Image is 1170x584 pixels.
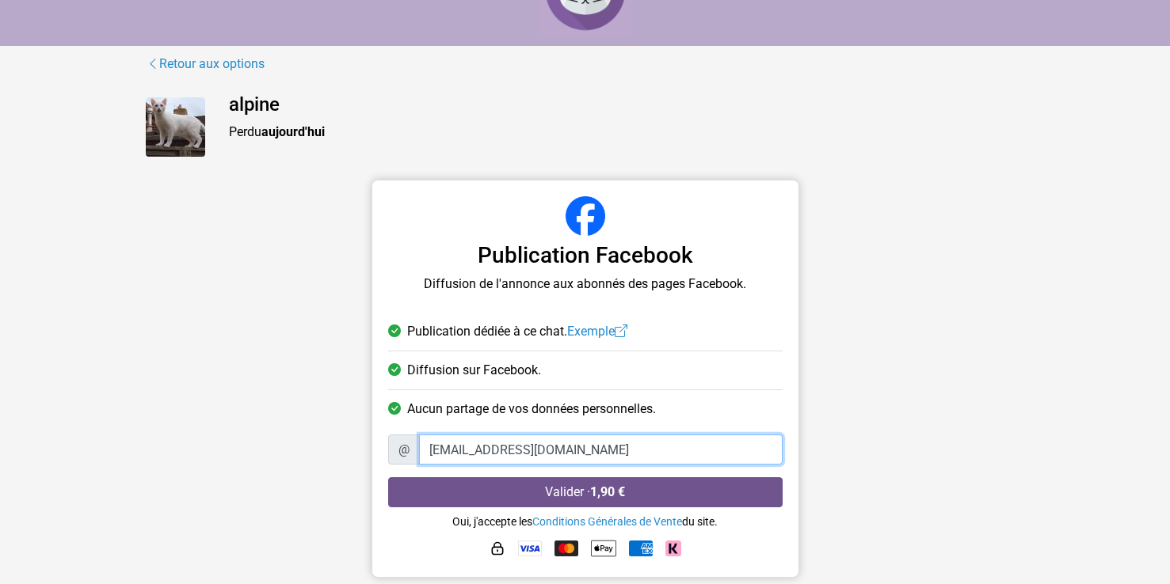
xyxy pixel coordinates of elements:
h4: alpine [229,93,1025,116]
strong: 1,90 € [590,484,625,499]
span: Publication dédiée à ce chat. [407,322,627,341]
img: Klarna [665,540,681,556]
input: Adresse e-mail [419,434,783,465]
small: Oui, j'accepte les du site. [452,515,718,528]
button: Valider ·1,90 € [388,477,783,507]
a: Conditions Générales de Vente [532,515,682,528]
img: Visa [518,540,542,556]
strong: aujourd'hui [261,124,325,139]
img: Mastercard [555,540,578,556]
a: Exemple [567,324,627,339]
span: Diffusion sur Facebook. [407,361,541,380]
span: Aucun partage de vos données personnelles. [407,400,656,419]
p: Diffusion de l'annonce aux abonnés des pages Facebook. [388,275,783,294]
p: Perdu [229,123,1025,142]
h3: Publication Facebook [388,242,783,269]
img: American Express [629,540,653,556]
span: @ [388,434,420,465]
img: Apple Pay [591,536,616,561]
img: Facebook [566,196,605,236]
a: Retour aux options [146,54,265,74]
img: HTTPS : paiement sécurisé [490,540,505,556]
